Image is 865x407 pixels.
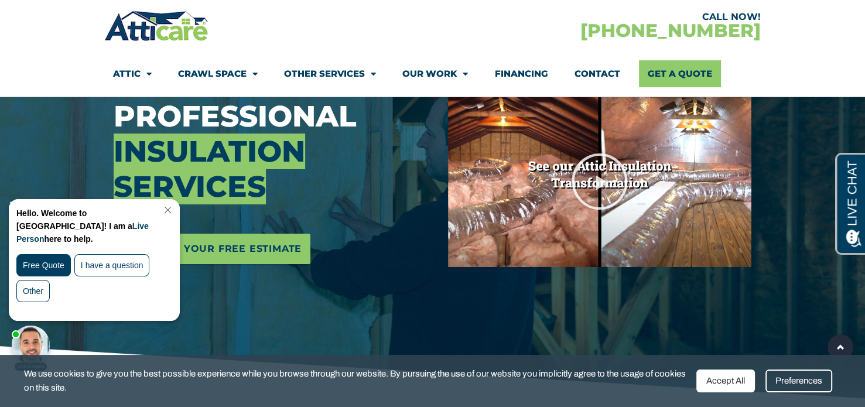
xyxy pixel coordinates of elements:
[284,60,376,87] a: Other Services
[178,60,258,87] a: Crawl Space
[113,60,152,87] a: Attic
[29,9,94,24] span: Opens a chat window
[402,60,468,87] a: Our Work
[570,152,629,211] div: Play Video
[574,60,620,87] a: Contact
[122,240,302,258] span: Schedule Your Free Estimate
[765,370,832,392] div: Preferences
[114,234,311,264] a: Schedule Your Free Estimate
[114,99,431,204] h3: Professional
[432,12,760,22] div: CALL NOW!
[639,60,721,87] a: Get A Quote
[6,196,193,372] iframe: Chat Invitation
[494,60,548,87] a: Financing
[24,367,688,395] span: We use cookies to give you the best possible experience while you browse through our website. By ...
[113,60,751,87] nav: Menu
[696,370,755,392] div: Accept All
[114,134,305,204] span: Insulation Services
